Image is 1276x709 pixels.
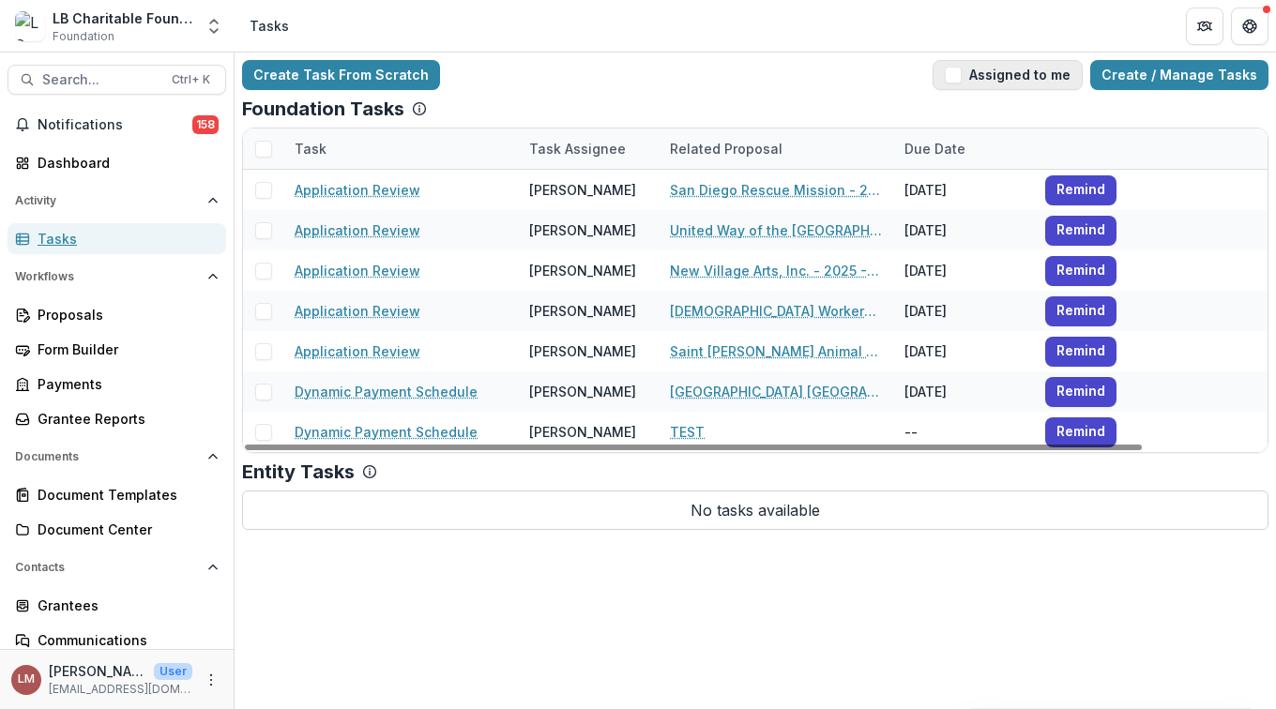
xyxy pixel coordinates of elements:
[15,270,200,283] span: Workflows
[8,223,226,254] a: Tasks
[49,661,146,681] p: [PERSON_NAME]
[893,331,1034,371] div: [DATE]
[8,590,226,621] a: Grantees
[8,442,226,472] button: Open Documents
[1045,377,1116,407] button: Remind
[295,180,420,200] a: Application Review
[8,625,226,656] a: Communications
[670,382,882,401] a: [GEOGRAPHIC_DATA] [GEOGRAPHIC_DATA] - 2025 - Inquiry Form
[1045,175,1116,205] button: Remind
[1045,417,1116,447] button: Remind
[15,11,45,41] img: LB Charitable Foundation
[8,147,226,178] a: Dashboard
[659,128,893,169] div: Related Proposal
[8,369,226,400] a: Payments
[42,72,160,88] span: Search...
[529,261,636,280] div: [PERSON_NAME]
[38,485,211,505] div: Document Templates
[38,409,211,429] div: Grantee Reports
[242,60,440,90] a: Create Task From Scratch
[518,139,637,158] div: Task Assignee
[8,262,226,292] button: Open Workflows
[242,98,404,120] p: Foundation Tasks
[8,110,226,140] button: Notifications158
[8,299,226,330] a: Proposals
[670,180,882,200] a: San Diego Rescue Mission - 2025 - Grant Funding Request Requirements and Questionnaires
[670,422,705,442] a: TEST
[893,170,1034,210] div: [DATE]
[8,334,226,365] a: Form Builder
[283,128,518,169] div: Task
[529,301,636,321] div: [PERSON_NAME]
[518,128,659,169] div: Task Assignee
[529,341,636,361] div: [PERSON_NAME]
[1186,8,1223,45] button: Partners
[1045,296,1116,326] button: Remind
[242,460,355,483] p: Entity Tasks
[670,220,882,240] a: United Way of the [GEOGRAPHIC_DATA] Area - 2025 - Inquiry Form
[659,139,794,158] div: Related Proposal
[15,561,200,574] span: Contacts
[8,552,226,582] button: Open Contacts
[893,291,1034,331] div: [DATE]
[200,669,222,691] button: More
[295,341,420,361] a: Application Review
[893,128,1034,169] div: Due Date
[8,65,226,95] button: Search...
[529,422,636,442] div: [PERSON_NAME]
[8,186,226,216] button: Open Activity
[18,673,35,686] div: Loida Mendoza
[1231,8,1268,45] button: Get Help
[250,16,289,36] div: Tasks
[38,630,211,650] div: Communications
[201,8,227,45] button: Open entity switcher
[295,261,420,280] a: Application Review
[1090,60,1268,90] a: Create / Manage Tasks
[38,374,211,394] div: Payments
[242,12,296,39] nav: breadcrumb
[295,382,478,401] a: Dynamic Payment Schedule
[15,450,200,463] span: Documents
[53,28,114,45] span: Foundation
[670,261,882,280] a: New Village Arts, Inc. - 2025 - Grant Funding Request Requirements and Questionnaires - New Appli...
[1045,337,1116,367] button: Remind
[38,117,192,133] span: Notifications
[8,403,226,434] a: Grantee Reports
[38,339,211,359] div: Form Builder
[295,422,478,442] a: Dynamic Payment Schedule
[38,520,211,539] div: Document Center
[49,681,192,698] p: [EMAIL_ADDRESS][DOMAIN_NAME]
[1045,216,1116,246] button: Remind
[192,115,219,134] span: 158
[893,210,1034,250] div: [DATE]
[38,153,211,173] div: Dashboard
[1045,256,1116,286] button: Remind
[295,301,420,321] a: Application Review
[529,382,636,401] div: [PERSON_NAME]
[529,180,636,200] div: [PERSON_NAME]
[893,250,1034,291] div: [DATE]
[242,490,1268,530] p: No tasks available
[38,305,211,324] div: Proposals
[893,371,1034,412] div: [DATE]
[8,479,226,510] a: Document Templates
[670,341,882,361] a: Saint [PERSON_NAME] Animal Foundation - 2025 - Grant Funding Request Requirements and Questionnaires
[295,220,420,240] a: Application Review
[38,596,211,615] div: Grantees
[168,69,214,90] div: Ctrl + K
[529,220,636,240] div: [PERSON_NAME]
[893,412,1034,452] div: --
[933,60,1083,90] button: Assigned to me
[283,139,338,158] div: Task
[670,301,882,321] a: [DEMOGRAPHIC_DATA] Workers of [PERSON_NAME] - 2025 - Inquiry Form
[8,514,226,545] a: Document Center
[53,8,193,28] div: LB Charitable Foundation
[893,139,977,158] div: Due Date
[15,194,200,207] span: Activity
[38,229,211,249] div: Tasks
[154,663,192,680] p: User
